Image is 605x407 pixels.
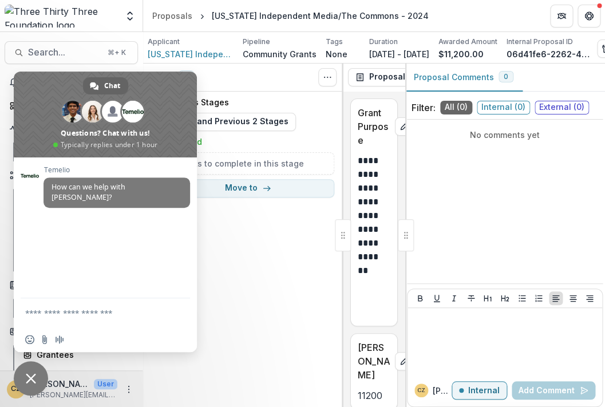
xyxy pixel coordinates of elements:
[433,385,452,397] p: [PERSON_NAME]
[535,101,589,114] span: External ( 0 )
[30,378,89,390] p: [PERSON_NAME]
[161,113,296,131] button: Expand Previous 2 Stages
[498,291,512,305] button: Heading 2
[5,166,138,184] button: Open Workflows
[167,157,329,169] h5: No tasks to complete in this stage
[417,388,425,393] div: Christine Zachai
[40,335,49,344] span: Send a file
[25,308,160,318] textarea: Compose your message...
[148,37,180,47] p: Applicant
[11,385,21,393] div: Christine Zachai
[318,68,337,86] button: Toggle View Cancelled Tasks
[37,349,129,361] div: Grantees
[148,7,433,24] nav: breadcrumb
[212,10,429,22] div: [US_STATE] Independent Media/The Commons - 2024
[104,77,120,94] span: Chat
[161,179,334,197] button: Move to
[18,345,138,364] a: Grantees
[326,48,347,60] p: None
[14,361,48,396] div: Close chat
[122,5,138,27] button: Open entity switcher
[566,291,580,305] button: Align Center
[94,379,117,389] p: User
[5,96,138,115] a: Dashboard
[430,291,444,305] button: Underline
[30,390,117,400] p: [PERSON_NAME][EMAIL_ADDRESS][DOMAIN_NAME]
[37,370,129,382] div: Communications
[52,182,125,202] span: How can we help with [PERSON_NAME]?
[507,37,573,47] p: Internal Proposal ID
[18,366,138,385] a: Communications
[148,48,234,60] a: [US_STATE] Independent Media/The Commons
[464,291,478,305] button: Strike
[549,291,563,305] button: Align Left
[105,46,128,59] div: ⌘ + K
[179,70,194,84] span: 0
[395,352,413,370] button: edit
[358,106,390,147] p: Grant Purpose
[148,7,197,24] a: Proposals
[412,129,598,141] p: No comments yet
[468,386,500,396] p: Internal
[358,389,390,402] p: 11200
[5,5,117,27] img: Three Thirty Three Foundation logo
[578,5,600,27] button: Get Help
[515,291,529,305] button: Bullet List
[5,73,138,92] button: Notifications169
[358,341,390,382] p: [PERSON_NAME]
[5,120,138,138] button: Open Activity
[28,47,101,58] span: Search...
[5,322,138,341] button: Open Contacts
[369,48,429,60] p: [DATE] - [DATE]
[44,166,190,174] span: Temelio
[122,382,136,396] button: More
[326,37,343,47] p: Tags
[438,37,497,47] p: Awarded Amount
[243,37,270,47] p: Pipeline
[405,64,523,92] button: Proposal Comments
[55,335,64,344] span: Audio message
[5,276,138,294] button: Open Documents
[412,101,436,114] p: Filter:
[243,48,317,60] p: Community Grants
[481,291,495,305] button: Heading 1
[369,37,398,47] p: Duration
[395,117,413,136] button: edit
[5,41,138,64] button: Search...
[438,48,484,60] p: $11,200.00
[440,101,472,114] span: All ( 0 )
[25,335,34,344] span: Insert an emoji
[452,381,507,400] button: Internal
[152,10,192,22] div: Proposals
[550,5,573,27] button: Partners
[83,77,128,94] div: Chat
[507,48,592,60] p: 06d41fe6-2262-451b-ac5d-0e44d174d3bc
[512,381,595,400] button: Add Comment
[532,291,545,305] button: Ordered List
[477,101,530,114] span: Internal ( 0 )
[348,68,426,86] button: Proposal
[583,291,596,305] button: Align Right
[504,73,508,81] span: 0
[413,291,427,305] button: Bold
[447,291,461,305] button: Italicize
